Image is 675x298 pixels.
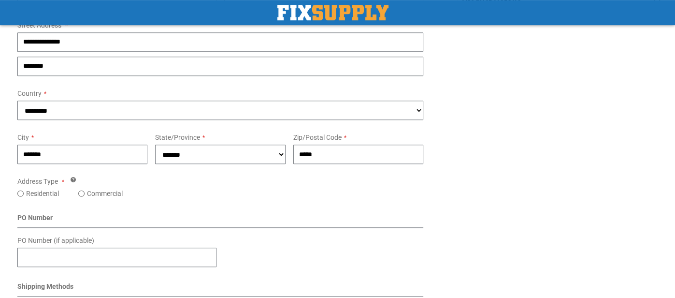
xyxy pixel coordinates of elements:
span: Zip/Postal Code [293,134,342,141]
span: Street Address [17,21,61,29]
span: State/Province [155,134,200,141]
span: Address Type [17,178,58,185]
a: store logo [277,5,388,20]
span: City [17,134,29,141]
span: PO Number (if applicable) [17,237,94,244]
label: Residential [26,189,59,198]
label: Commercial [87,189,123,198]
div: Shipping Methods [17,282,423,297]
div: PO Number [17,213,423,228]
span: Country [17,89,42,97]
img: Fix Industrial Supply [277,5,388,20]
